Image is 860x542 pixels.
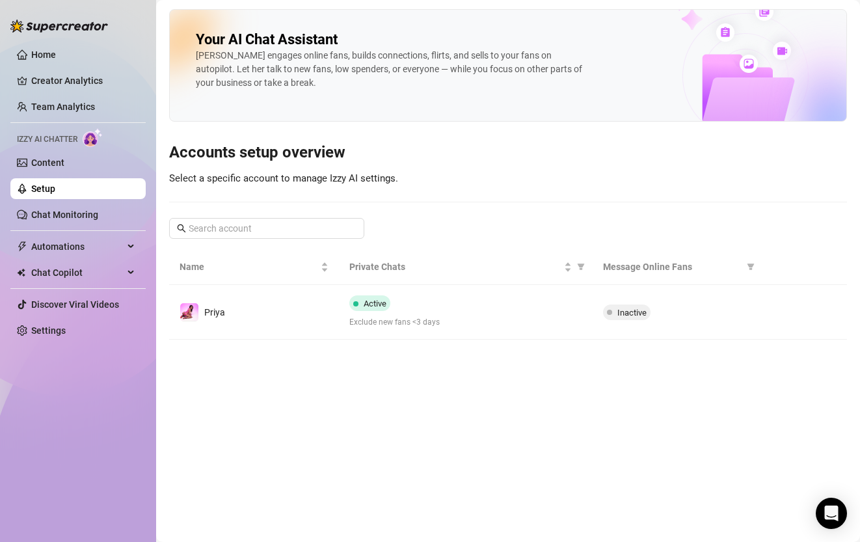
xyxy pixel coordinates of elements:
[617,308,647,318] span: Inactive
[180,303,198,321] img: Priya
[17,133,77,146] span: Izzy AI Chatter
[31,325,66,336] a: Settings
[31,102,95,112] a: Team Analytics
[364,299,386,308] span: Active
[747,263,755,271] span: filter
[349,260,562,274] span: Private Chats
[574,257,587,277] span: filter
[189,221,346,236] input: Search account
[169,172,398,184] span: Select a specific account to manage Izzy AI settings.
[17,268,25,277] img: Chat Copilot
[773,302,794,323] button: right
[31,157,64,168] a: Content
[10,20,108,33] img: logo-BBDzfeDw.svg
[196,49,586,90] div: [PERSON_NAME] engages online fans, builds connections, flirts, and sells to your fans on autopilo...
[349,316,583,329] span: Exclude new fans <3 days
[83,128,103,147] img: AI Chatter
[603,260,742,274] span: Message Online Fans
[31,236,124,257] span: Automations
[339,249,593,285] th: Private Chats
[31,70,135,91] a: Creator Analytics
[31,183,55,194] a: Setup
[204,307,225,318] span: Priya
[31,262,124,283] span: Chat Copilot
[196,31,338,49] h2: Your AI Chat Assistant
[577,263,585,271] span: filter
[17,241,27,252] span: thunderbolt
[744,257,757,277] span: filter
[169,142,847,163] h3: Accounts setup overview
[31,210,98,220] a: Chat Monitoring
[779,308,788,317] span: right
[31,299,119,310] a: Discover Viral Videos
[177,224,186,233] span: search
[169,249,339,285] th: Name
[816,498,847,529] div: Open Intercom Messenger
[180,260,318,274] span: Name
[31,49,56,60] a: Home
